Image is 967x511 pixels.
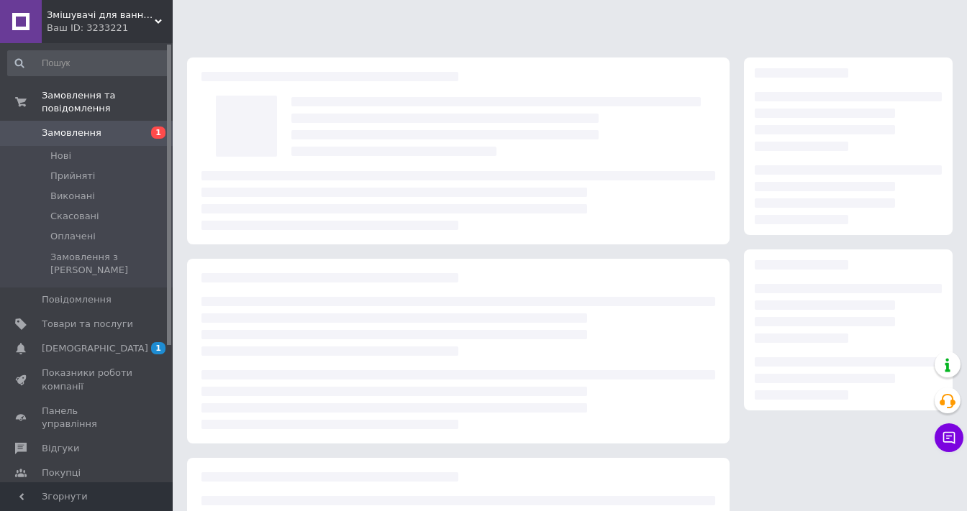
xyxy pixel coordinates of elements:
span: Товари та послуги [42,318,133,331]
span: Нові [50,149,71,162]
span: Змішувачі для ванни, кухні і супутні товари - СантехСПЕЦ - інтернет магазин змішувачів [47,9,155,22]
span: 1 [151,126,165,139]
span: Виконані [50,190,95,203]
span: Замовлення та повідомлення [42,89,173,115]
span: Відгуки [42,442,79,455]
span: Повідомлення [42,293,112,306]
span: Панель управління [42,405,133,431]
span: Оплачені [50,230,96,243]
button: Чат з покупцем [935,423,963,452]
span: Скасовані [50,210,99,223]
span: Прийняті [50,170,95,183]
span: Покупці [42,466,81,479]
span: 1 [151,342,165,354]
span: Замовлення з [PERSON_NAME] [50,251,168,277]
span: Замовлення [42,126,101,139]
span: [DEMOGRAPHIC_DATA] [42,342,148,355]
input: Пошук [7,50,170,76]
div: Ваш ID: 3233221 [47,22,173,34]
span: Показники роботи компанії [42,367,133,392]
